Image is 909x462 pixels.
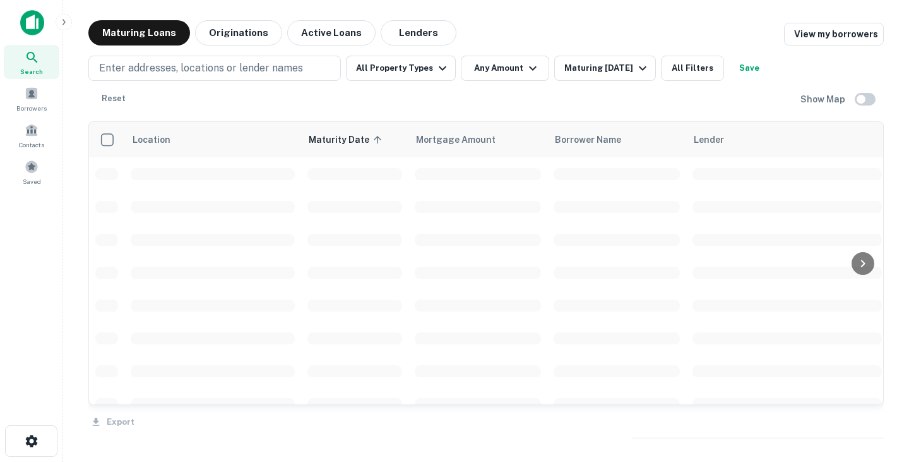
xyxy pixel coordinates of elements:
span: Saved [23,176,41,186]
th: Location [124,122,301,157]
button: Lenders [381,20,456,46]
a: Contacts [4,118,59,152]
a: Saved [4,155,59,189]
span: Contacts [19,140,44,150]
th: Maturity Date [301,122,408,157]
span: Location [132,132,170,147]
button: All Filters [661,56,724,81]
span: Mortgage Amount [416,132,512,147]
button: Save your search to get updates of matches that match your search criteria. [729,56,769,81]
th: Mortgage Amount [408,122,547,157]
button: Maturing [DATE] [554,56,656,81]
button: Active Loans [287,20,376,46]
span: Search [20,66,43,76]
div: Maturing [DATE] [564,61,650,76]
button: Any Amount [461,56,549,81]
img: capitalize-icon.png [20,10,44,35]
button: All Property Types [346,56,456,81]
th: Lender [686,122,888,157]
button: Originations [195,20,282,46]
span: Borrower Name [555,132,621,147]
button: Reset [93,86,134,111]
a: Search [4,45,59,79]
th: Borrower Name [547,122,686,157]
button: Maturing Loans [88,20,190,46]
span: Maturity Date [309,132,386,147]
span: Lender [694,132,724,147]
h6: Show Map [800,92,847,106]
p: Enter addresses, locations or lender names [99,61,303,76]
iframe: Chat Widget [846,361,909,422]
button: Enter addresses, locations or lender names [88,56,341,81]
a: Borrowers [4,82,59,116]
span: Borrowers [16,103,47,113]
a: View my borrowers [784,23,884,46]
